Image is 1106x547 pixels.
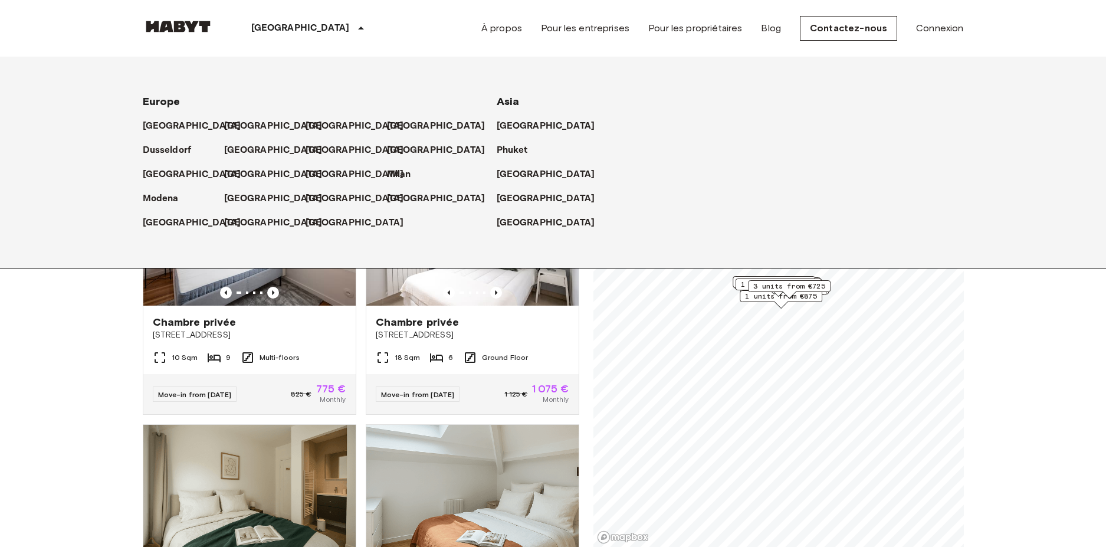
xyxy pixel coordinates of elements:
span: Europe [143,95,180,108]
a: Contactez-nous [800,16,897,41]
span: 1 units from €800 [738,277,810,287]
button: Previous image [443,287,455,299]
span: 1 units from €1145 [740,279,816,290]
button: Previous image [220,287,232,299]
span: Chambre privée [153,315,237,329]
p: [GEOGRAPHIC_DATA] [224,168,323,182]
p: [GEOGRAPHIC_DATA] [306,119,404,133]
span: Chambre privée [376,315,460,329]
p: [GEOGRAPHIC_DATA] [306,216,404,230]
span: Ground Floor [482,352,529,363]
div: Map marker [733,276,815,294]
p: [GEOGRAPHIC_DATA] [143,119,241,133]
span: [STREET_ADDRESS] [376,329,569,341]
span: 18 Sqm [395,352,421,363]
p: [GEOGRAPHIC_DATA] [251,21,350,35]
a: Pour les entreprises [541,21,629,35]
span: 3 units from €725 [753,281,825,291]
a: À propos [481,21,522,35]
span: 6 [448,352,453,363]
p: Milan [387,168,411,182]
p: [GEOGRAPHIC_DATA] [224,216,323,230]
a: Milan [387,168,423,182]
span: Move-in from [DATE] [158,390,232,399]
span: 1 075 € [532,384,569,394]
div: Map marker [734,277,821,296]
p: [GEOGRAPHIC_DATA] [224,119,323,133]
a: [GEOGRAPHIC_DATA] [224,168,334,182]
a: [GEOGRAPHIC_DATA] [224,192,334,206]
a: [GEOGRAPHIC_DATA] [143,119,253,133]
a: Marketing picture of unit FR-18-004-001-04Previous imagePrevious imageChambre privée[STREET_ADDRE... [143,163,356,415]
a: [GEOGRAPHIC_DATA] [224,216,334,230]
a: [GEOGRAPHIC_DATA] [306,216,416,230]
p: [GEOGRAPHIC_DATA] [306,143,404,158]
span: 2 units from €1050 [739,278,815,289]
span: 9 [226,352,231,363]
button: Previous image [267,287,279,299]
a: [GEOGRAPHIC_DATA] [497,119,607,133]
button: Previous image [490,287,502,299]
span: [STREET_ADDRESS] [153,329,346,341]
p: [GEOGRAPHIC_DATA] [143,168,241,182]
a: [GEOGRAPHIC_DATA] [497,192,607,206]
p: Modena [143,192,179,206]
a: [GEOGRAPHIC_DATA] [387,119,497,133]
div: Map marker [735,279,822,297]
a: [GEOGRAPHIC_DATA] [497,216,607,230]
a: Pour les propriétaires [648,21,742,35]
p: [GEOGRAPHIC_DATA] [387,143,485,158]
a: [GEOGRAPHIC_DATA] [143,168,253,182]
span: Monthly [320,394,346,405]
p: Dusseldorf [143,143,192,158]
p: [GEOGRAPHIC_DATA] [143,216,241,230]
a: Phuket [497,143,540,158]
a: [GEOGRAPHIC_DATA] [306,143,416,158]
span: 10 Sqm [172,352,198,363]
a: Modena [143,192,191,206]
p: [GEOGRAPHIC_DATA] [387,119,485,133]
p: Phuket [497,143,528,158]
p: [GEOGRAPHIC_DATA] [224,192,323,206]
a: [GEOGRAPHIC_DATA] [224,143,334,158]
img: Habyt [143,21,214,32]
a: Blog [761,21,781,35]
div: Map marker [740,290,822,309]
a: [GEOGRAPHIC_DATA] [143,216,253,230]
p: [GEOGRAPHIC_DATA] [497,168,595,182]
p: [GEOGRAPHIC_DATA] [306,192,404,206]
span: Multi-floors [260,352,300,363]
a: [GEOGRAPHIC_DATA] [306,119,416,133]
span: Asia [497,95,520,108]
a: [GEOGRAPHIC_DATA] [306,192,416,206]
p: [GEOGRAPHIC_DATA] [387,192,485,206]
span: 775 € [316,384,346,394]
p: [GEOGRAPHIC_DATA] [224,143,323,158]
span: Monthly [543,394,569,405]
p: [GEOGRAPHIC_DATA] [497,192,595,206]
a: Dusseldorf [143,143,204,158]
a: Mapbox logo [597,530,649,544]
div: Map marker [748,280,831,299]
span: 1 125 € [504,389,527,399]
a: [GEOGRAPHIC_DATA] [224,119,334,133]
a: Connexion [916,21,963,35]
p: [GEOGRAPHIC_DATA] [497,119,595,133]
a: [GEOGRAPHIC_DATA] [387,192,497,206]
p: [GEOGRAPHIC_DATA] [497,216,595,230]
a: [GEOGRAPHIC_DATA] [306,168,416,182]
a: Marketing picture of unit FR-18-001-002-02HPrevious imagePrevious imageChambre privée[STREET_ADDR... [366,163,579,415]
a: [GEOGRAPHIC_DATA] [497,168,607,182]
span: 825 € [291,389,311,399]
a: [GEOGRAPHIC_DATA] [387,143,497,158]
p: [GEOGRAPHIC_DATA] [306,168,404,182]
span: Move-in from [DATE] [381,390,455,399]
